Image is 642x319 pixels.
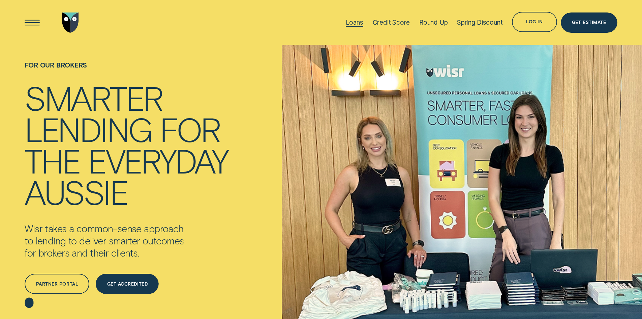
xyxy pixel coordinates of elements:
a: Get Estimate [561,12,617,33]
div: the [25,144,80,176]
h1: For Our Brokers [25,61,227,82]
a: Partner Portal [25,274,89,294]
div: Aussie [25,176,127,207]
img: Wisr [62,12,79,33]
a: Get Accredited [96,274,159,294]
button: Log in [512,12,557,32]
div: Round Up [419,19,448,26]
div: lending [25,113,152,144]
div: Spring Discount [457,19,502,26]
div: Smarter [25,82,162,113]
button: Open Menu [22,12,42,33]
p: Wisr takes a common-sense approach to lending to deliver smarter outcomes for brokers and their c... [25,222,219,259]
div: Credit Score [373,19,410,26]
div: everyday [88,144,227,176]
div: for [160,113,220,144]
h4: Smarter lending for the everyday Aussie [25,82,227,207]
div: Loans [346,19,363,26]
